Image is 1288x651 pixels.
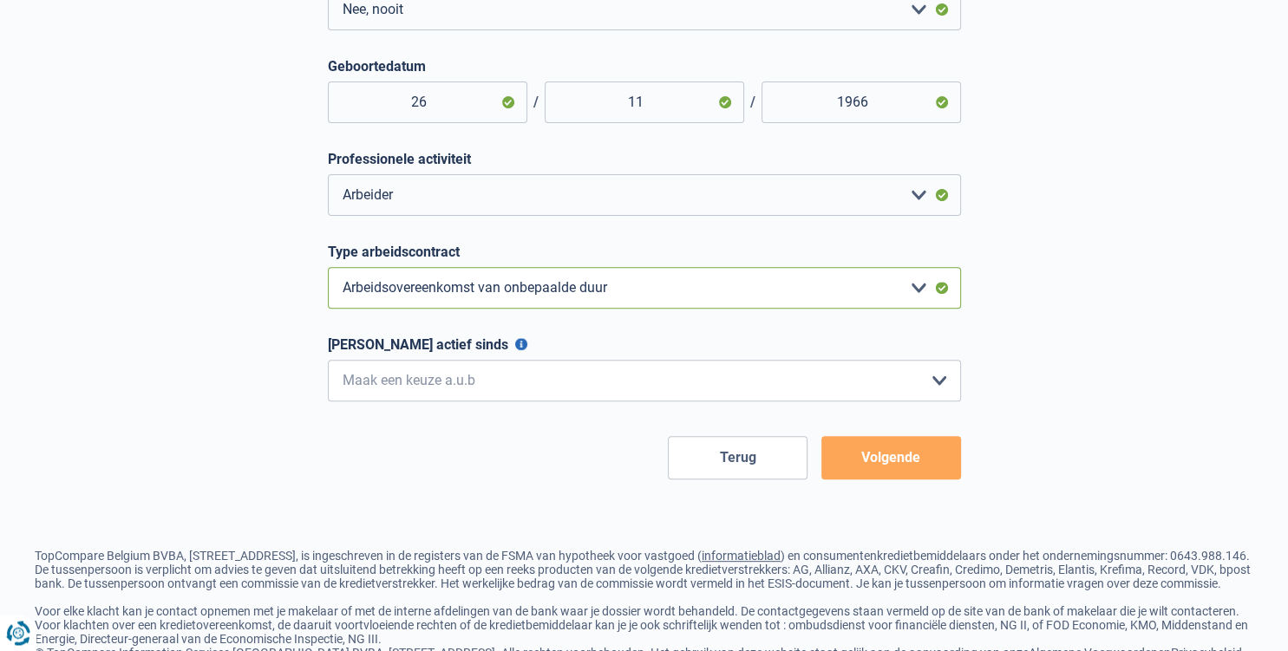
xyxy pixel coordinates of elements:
[328,244,961,260] label: Type arbeidscontract
[515,338,527,350] button: [PERSON_NAME] actief sinds
[527,94,545,110] span: /
[4,113,5,114] img: Advertisement
[328,151,961,167] label: Professionele activiteit
[328,81,527,123] input: Dag (DD)
[702,549,781,563] a: informatieblad
[328,58,961,75] label: Geboortedatum
[668,436,807,479] button: Terug
[744,94,762,110] span: /
[762,81,961,123] input: Jaar (JJJJ)
[821,436,961,479] button: Volgende
[545,81,744,123] input: Maand (MM)
[328,336,961,353] label: [PERSON_NAME] actief sinds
